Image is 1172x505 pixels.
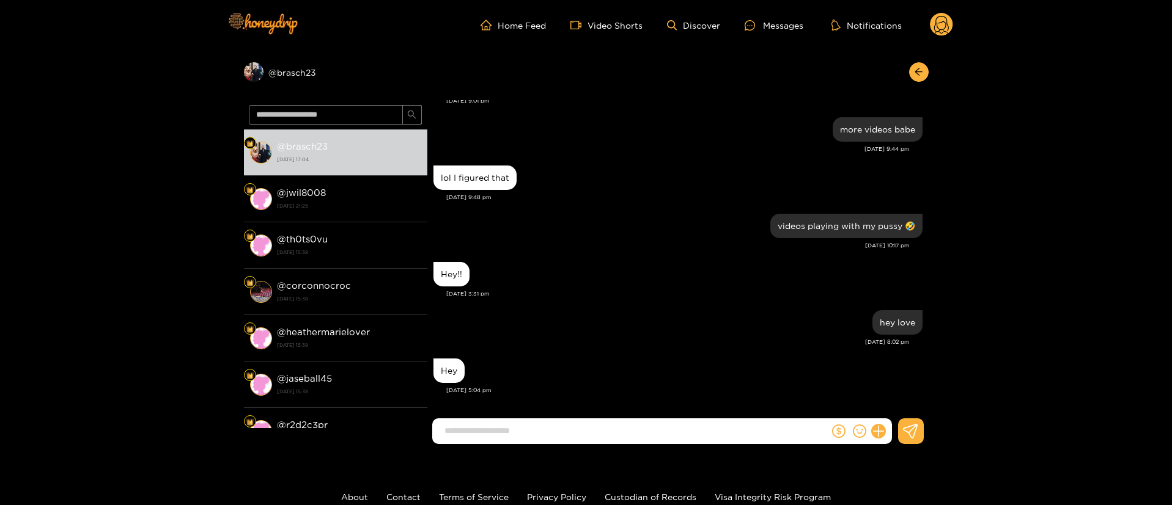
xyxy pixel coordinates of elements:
strong: [DATE] 17:04 [277,154,421,165]
div: lol I figured that [441,173,509,183]
strong: [DATE] 15:38 [277,340,421,351]
div: Hey!! [441,269,462,279]
a: Visa Integrity Risk Program [715,492,831,501]
button: dollar [830,422,848,440]
div: [DATE] 9:44 pm [433,145,910,153]
img: conversation [250,142,272,164]
strong: [DATE] 15:38 [277,247,421,258]
img: conversation [250,420,272,442]
a: Contact [386,492,421,501]
div: videos playing with my pussy 🤣 [778,221,915,231]
a: Discover [667,20,720,31]
img: conversation [250,327,272,349]
a: Terms of Service [439,492,509,501]
span: search [407,110,416,120]
strong: @ th0ts0vu [277,234,328,244]
strong: [DATE] 15:38 [277,293,421,304]
div: [DATE] 9:48 pm [446,193,923,202]
button: search [402,105,422,125]
img: Fan Level [246,325,254,333]
div: [DATE] 5:04 pm [446,386,923,394]
button: arrow-left [909,62,929,82]
strong: [DATE] 15:38 [277,386,421,397]
span: video-camera [570,20,588,31]
span: arrow-left [914,67,923,78]
a: Home Feed [481,20,546,31]
div: [DATE] 9:01 pm [446,96,923,105]
img: Fan Level [246,372,254,379]
div: @brasch23 [244,62,427,82]
span: home [481,20,498,31]
div: [DATE] 3:31 pm [446,289,923,298]
img: conversation [250,374,272,396]
img: conversation [250,281,272,303]
strong: [DATE] 21:25 [277,200,421,211]
img: Fan Level [246,186,254,194]
div: Sep. 29, 5:04 pm [433,358,465,383]
div: [DATE] 10:17 pm [433,241,910,250]
div: Sep. 26, 3:31 pm [433,262,470,286]
strong: @ heathermarielover [277,327,370,337]
div: [DATE] 8:02 pm [433,338,910,346]
a: Video Shorts [570,20,643,31]
div: Sep. 25, 9:44 pm [833,117,923,142]
strong: @ brasch23 [277,141,328,151]
img: Fan Level [246,233,254,240]
div: Sep. 25, 10:17 pm [770,214,923,238]
span: dollar [832,424,846,438]
strong: @ jaseball45 [277,373,332,383]
a: About [341,492,368,501]
div: more videos babe [840,125,915,134]
img: Fan Level [246,279,254,286]
strong: @ r2d2c3pr [277,420,328,430]
div: Sep. 26, 8:02 pm [872,310,923,335]
strong: @ jwil8008 [277,187,326,198]
img: Fan Level [246,140,254,147]
button: Notifications [828,19,905,31]
span: smile [853,424,866,438]
img: conversation [250,234,272,256]
a: Privacy Policy [527,492,586,501]
div: Messages [745,18,803,32]
a: Custodian of Records [605,492,696,501]
div: Sep. 25, 9:48 pm [433,165,517,190]
img: conversation [250,188,272,210]
div: Hey [441,366,457,376]
div: hey love [880,318,915,327]
img: Fan Level [246,418,254,426]
strong: @ corconnocroc [277,280,351,291]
